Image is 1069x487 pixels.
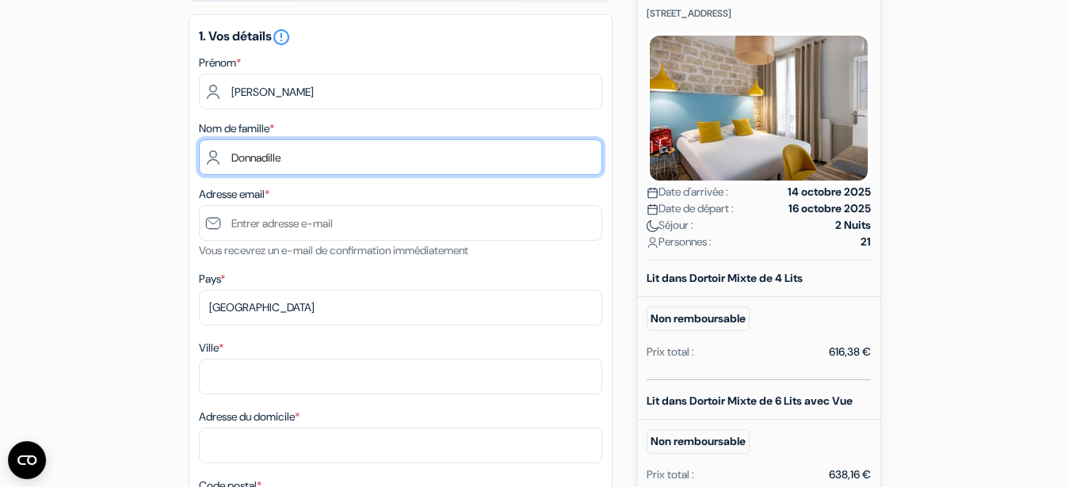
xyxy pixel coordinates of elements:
input: Entrer adresse e-mail [199,205,602,241]
div: Prix total : [647,344,694,360]
span: Séjour : [647,217,693,234]
span: Date de départ : [647,200,734,217]
strong: 21 [861,234,871,250]
input: Entrez votre prénom [199,74,602,109]
b: Lit dans Dortoir Mixte de 6 Lits avec Vue [647,394,853,408]
strong: 14 octobre 2025 [788,184,871,200]
a: error_outline [272,28,291,44]
span: Personnes : [647,234,712,250]
small: Vous recevrez un e-mail de confirmation immédiatement [199,243,468,257]
input: Entrer le nom de famille [199,139,602,175]
label: Nom de famille [199,120,274,137]
img: calendar.svg [647,204,659,215]
span: Date d'arrivée : [647,184,728,200]
img: user_icon.svg [647,237,659,249]
label: Prénom [199,55,241,71]
div: Prix total : [647,466,694,483]
label: Ville [199,340,223,356]
strong: 16 octobre 2025 [788,200,871,217]
label: Adresse du domicile [199,409,300,425]
b: Lit dans Dortoir Mixte de 4 Lits [647,271,803,285]
button: Ouvrir le widget CMP [8,441,46,479]
div: 638,16 € [829,466,871,483]
small: Non remboursable [647,429,750,454]
strong: 2 Nuits [835,217,871,234]
h5: 1. Vos détails [199,28,602,47]
p: [STREET_ADDRESS] [647,7,871,20]
small: Non remboursable [647,306,750,331]
img: calendar.svg [647,187,659,199]
label: Adresse email [199,186,269,203]
div: 616,38 € [829,344,871,360]
label: Pays [199,271,225,287]
img: moon.svg [647,220,659,232]
i: error_outline [272,28,291,47]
